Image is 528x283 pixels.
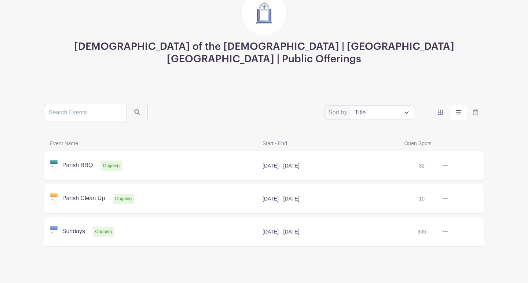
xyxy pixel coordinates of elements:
h3: [DEMOGRAPHIC_DATA] of the [DEMOGRAPHIC_DATA] | [GEOGRAPHIC_DATA] [GEOGRAPHIC_DATA] | Public Offer... [44,41,484,65]
div: order and view [432,105,484,120]
span: Start - End [258,139,400,148]
input: Search Events [44,104,127,121]
label: Sort by [329,108,349,117]
span: Open Spots [400,139,471,148]
span: Event Name [45,139,258,148]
